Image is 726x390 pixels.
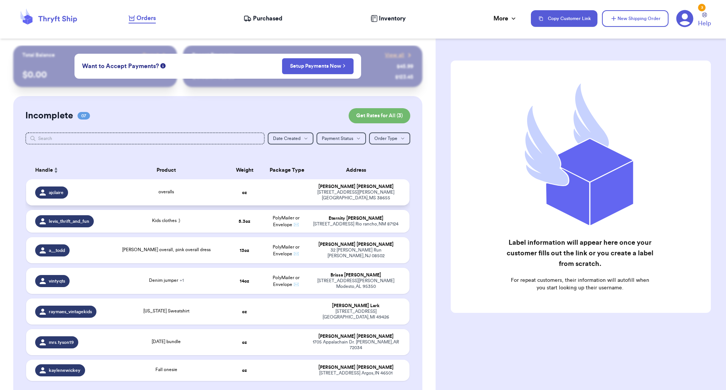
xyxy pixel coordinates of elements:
a: Purchased [244,14,282,23]
a: Help [698,12,711,28]
th: Package Type [265,161,306,179]
div: 3 [698,4,706,11]
div: [STREET_ADDRESS] Argos , IN 46501 [311,370,401,376]
div: [STREET_ADDRESS] [GEOGRAPHIC_DATA] , MI 49426 [311,309,401,320]
span: PolyMailer or Envelope ✉️ [273,216,299,227]
a: View all [385,51,413,59]
button: Setup Payments Now [282,58,354,74]
a: 3 [676,10,693,27]
span: PolyMailer or Envelope ✉️ [273,275,299,287]
p: $ 0.00 [22,69,168,81]
span: raymaes_vintagekids [49,309,92,315]
th: Product [109,161,224,179]
a: Inventory [371,14,406,23]
span: [US_STATE] Sweatshirt [143,309,189,313]
span: mrs.tyson19 [49,339,74,345]
span: 07 [78,112,90,120]
strong: 5.3 oz [239,219,250,224]
div: [PERSON_NAME] [PERSON_NAME] [311,365,401,370]
span: View all [385,51,404,59]
strong: oz [242,190,247,195]
span: Fall onesie [155,367,177,372]
div: $ 123.45 [395,73,413,81]
div: [PERSON_NAME] [PERSON_NAME] [311,242,401,247]
strong: oz [242,368,247,373]
span: Purchased [253,14,282,23]
p: Total Balance [22,51,55,59]
div: $ 45.99 [397,63,413,70]
span: Date Created [273,136,301,141]
div: [STREET_ADDRESS][PERSON_NAME] Modesto , AL 95350 [311,278,401,289]
button: Date Created [268,132,313,145]
strong: 14 oz [240,279,249,283]
th: Weight [224,161,265,179]
span: Handle [35,166,53,174]
strong: oz [242,340,247,345]
a: Setup Payments Now [290,62,346,70]
button: Get Rates for All (3) [349,108,410,123]
a: Orders [129,14,156,23]
div: Brissa [PERSON_NAME] [311,272,401,278]
strong: 13 oz [240,248,249,253]
span: a__todd [49,247,65,253]
button: Order Type [369,132,410,145]
strong: oz [242,309,247,314]
span: Orders [137,14,156,23]
span: [PERSON_NAME] overall, pink overall dress [122,247,211,252]
th: Address [307,161,410,179]
span: Help [698,19,711,28]
p: For repeat customers, their information will autofill when you start looking up their username. [506,277,654,292]
span: Order Type [374,136,397,141]
p: Recent Payments [192,51,234,59]
a: Payout [143,51,168,59]
button: Payment Status [316,132,366,145]
div: [PERSON_NAME] [PERSON_NAME] [311,184,401,190]
span: Kids clothes :) [152,218,180,223]
span: overalls [158,190,174,194]
input: Search [25,132,265,145]
button: New Shipping Order [602,10,669,27]
span: Payment Status [322,136,353,141]
h2: Incomplete [25,110,73,122]
span: [DATE] bundle [152,339,181,344]
span: Denim jumper [149,278,184,283]
span: Want to Accept Payments? [82,62,159,71]
div: [PERSON_NAME] Lark [311,303,401,309]
div: More [493,14,517,23]
div: [PERSON_NAME] [PERSON_NAME] [311,334,401,339]
span: + 1 [180,278,184,283]
button: Copy Customer Link [531,10,597,27]
div: [STREET_ADDRESS] Rio rancho , NM 87124 [311,221,401,227]
span: kaylenewickey [49,367,81,373]
div: [STREET_ADDRESS][PERSON_NAME] [GEOGRAPHIC_DATA] , MS 38655 [311,190,401,201]
span: vintyqts [49,278,65,284]
span: ajclaire [49,190,64,196]
div: Eternity [PERSON_NAME] [311,216,401,221]
div: 1705 Appalachain Dr. [PERSON_NAME] , AR 72034 [311,339,401,351]
div: 32 [PERSON_NAME] Run [PERSON_NAME] , NJ 08502 [311,247,401,259]
button: Sort ascending [53,166,59,175]
span: levis_thrift_and_fun [49,218,89,224]
span: PolyMailer or Envelope ✉️ [273,245,299,256]
span: Inventory [379,14,406,23]
span: Payout [143,51,159,59]
h2: Label information will appear here once your customer fills out the link or you create a label fr... [506,237,654,269]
